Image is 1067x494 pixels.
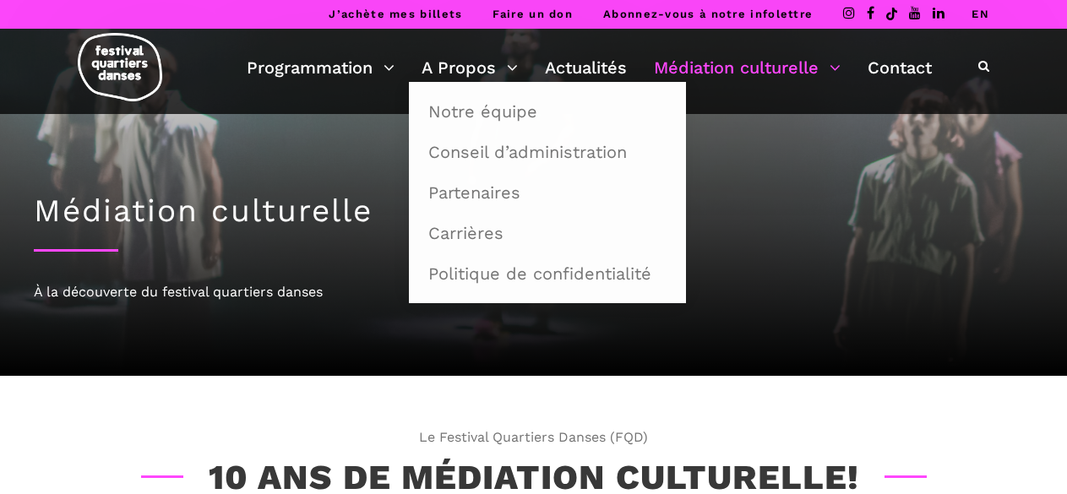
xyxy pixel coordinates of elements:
a: Conseil d’administration [418,133,677,171]
h1: Médiation culturelle [34,193,1033,230]
span: Le Festival Quartiers Danses (FQD) [34,426,1033,448]
a: Abonnez-vous à notre infolettre [603,8,813,20]
a: Partenaires [418,173,677,212]
a: Faire un don [493,8,573,20]
img: logo-fqd-med [78,33,162,101]
a: Actualités [545,53,627,82]
div: À la découverte du festival quartiers danses [34,281,1033,303]
a: Notre équipe [418,92,677,131]
a: Contact [868,53,932,82]
a: A Propos [422,53,518,82]
a: J’achète mes billets [329,8,462,20]
a: Médiation culturelle [654,53,841,82]
a: EN [972,8,989,20]
a: Politique de confidentialité [418,254,677,293]
a: Carrières [418,214,677,252]
a: Programmation [247,53,395,82]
